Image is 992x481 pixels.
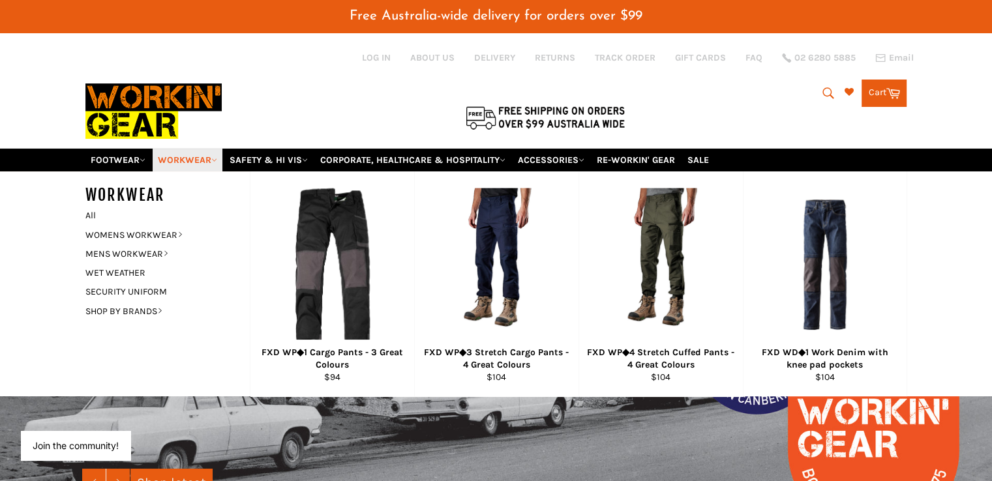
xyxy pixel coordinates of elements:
a: CORPORATE, HEALTHCARE & HOSPITALITY [315,149,511,171]
a: WORKWEAR [153,149,222,171]
a: Log in [362,52,391,63]
a: ABOUT US [410,51,455,64]
img: FXD WP◆1 Cargo Pants - 4 Great Colours - Workin' Gear [291,188,373,341]
a: WOMENS WORKWEAR [79,226,237,244]
div: $104 [423,371,570,383]
a: ACCESSORIES [513,149,590,171]
a: SAFETY & HI VIS [224,149,313,171]
div: $104 [587,371,734,383]
a: FXD WP◆3 Stretch Cargo Pants - 4 Great Colours - Workin' Gear FXD WP◆3 Stretch Cargo Pants - 4 Gr... [414,171,579,396]
span: Free Australia-wide delivery for orders over $99 [350,9,642,23]
a: 02 6280 5885 [782,53,856,63]
img: FXD WD◆1 Work Denim with knee pad pockets - Workin' Gear [760,199,890,330]
span: Email [889,53,914,63]
a: FXD WD◆1 Work Denim with knee pad pockets - Workin' Gear FXD WD◆1 Work Denim with knee pad pocket... [743,171,907,396]
a: WET WEATHER [79,263,237,282]
a: All [79,206,250,225]
a: SHOP BY BRANDS [79,302,237,321]
a: FXD WP◆1 Cargo Pants - 4 Great Colours - Workin' Gear FXD WP◆1 Cargo Pants - 3 Great Colours $94 [250,171,414,396]
a: SECURITY UNIFORM [79,282,237,301]
a: TRACK ORDER [595,51,655,64]
a: Cart [862,80,907,107]
img: Flat $9.95 shipping Australia wide [464,104,627,131]
div: FXD WP◆4 Stretch Cuffed Pants - 4 Great Colours [587,346,734,372]
div: $94 [258,371,406,383]
a: GIFT CARDS [675,51,726,64]
a: MENS WORKWEAR [79,244,237,263]
div: FXD WD◆1 Work Denim with knee pad pockets [751,346,898,372]
img: FXD WP◆3 Stretch Cargo Pants - 4 Great Colours - Workin' Gear [445,188,548,341]
a: RETURNS [535,51,575,64]
a: FXD WP◆4 Stretch Cuffed Pants - 4 Great Colours - Workin' Gear FXD WP◆4 Stretch Cuffed Pants - 4 ... [579,171,743,396]
a: SALE [682,149,714,171]
a: RE-WORKIN' GEAR [592,149,680,171]
div: FXD WP◆1 Cargo Pants - 3 Great Colours [258,346,406,372]
img: Workin Gear leaders in Workwear, Safety Boots, PPE, Uniforms. Australia's No.1 in Workwear [85,74,222,148]
div: $104 [751,371,898,383]
h5: WORKWEAR [85,184,250,206]
a: FAQ [745,51,762,64]
span: 02 6280 5885 [794,53,856,63]
button: Join the community! [33,440,119,451]
a: DELIVERY [474,51,515,64]
a: FOOTWEAR [85,149,151,171]
img: FXD WP◆4 Stretch Cuffed Pants - 4 Great Colours - Workin' Gear [610,188,712,341]
a: Email [875,53,914,63]
div: FXD WP◆3 Stretch Cargo Pants - 4 Great Colours [423,346,570,372]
